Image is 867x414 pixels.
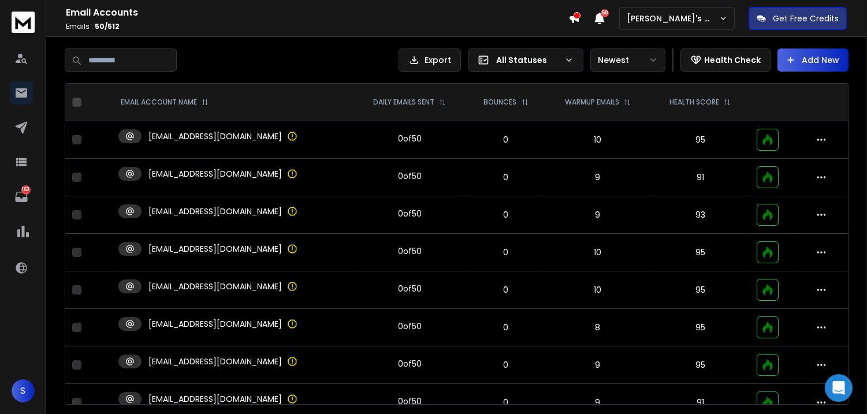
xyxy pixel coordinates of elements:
td: 9 [545,346,650,384]
button: Get Free Credits [749,7,847,30]
h1: Email Accounts [66,6,568,20]
div: 0 of 50 [398,396,422,407]
p: [EMAIL_ADDRESS][DOMAIN_NAME] [148,356,282,367]
p: [EMAIL_ADDRESS][DOMAIN_NAME] [148,168,282,180]
p: 0 [474,284,538,296]
td: 9 [545,159,650,196]
button: S [12,379,35,402]
p: Emails : [66,22,568,31]
p: [EMAIL_ADDRESS][DOMAIN_NAME] [148,318,282,330]
td: 10 [545,271,650,309]
p: Health Check [704,54,761,66]
p: WARMUP EMAILS [565,98,619,107]
td: 10 [545,121,650,159]
div: 0 of 50 [398,358,422,370]
button: Add New [777,49,849,72]
span: 50 [601,9,609,17]
button: Health Check [680,49,771,72]
p: [EMAIL_ADDRESS][DOMAIN_NAME] [148,243,282,255]
p: 0 [474,134,538,146]
div: 0 of 50 [398,170,422,182]
img: logo [12,12,35,33]
p: Get Free Credits [773,13,839,24]
p: 0 [474,171,538,183]
p: 0 [474,209,538,221]
div: 0 of 50 [398,283,422,294]
td: 91 [650,159,750,196]
p: [EMAIL_ADDRESS][DOMAIN_NAME] [148,130,282,142]
div: 0 of 50 [398,245,422,257]
button: Export [399,49,461,72]
div: 0 of 50 [398,208,422,219]
td: 95 [650,271,750,309]
div: EMAIL ACCOUNT NAME [121,98,209,107]
button: Newest [590,49,665,72]
p: 0 [474,322,538,333]
p: BOUNCES [484,98,517,107]
p: [EMAIL_ADDRESS][DOMAIN_NAME] [148,281,282,292]
td: 95 [650,346,750,384]
td: 95 [650,121,750,159]
span: 50 / 512 [95,21,120,31]
p: [EMAIL_ADDRESS][DOMAIN_NAME] [148,393,282,405]
p: DAILY EMAILS SENT [373,98,434,107]
a: 163 [10,185,33,208]
div: Open Intercom Messenger [825,374,853,402]
td: 10 [545,234,650,271]
div: 0 of 50 [398,320,422,332]
p: 0 [474,247,538,258]
td: 95 [650,234,750,271]
td: 9 [545,196,650,234]
p: 0 [474,397,538,408]
td: 8 [545,309,650,346]
p: [EMAIL_ADDRESS][DOMAIN_NAME] [148,206,282,217]
p: 0 [474,359,538,371]
p: HEALTH SCORE [669,98,719,107]
div: 0 of 50 [398,133,422,144]
p: All Statuses [496,54,560,66]
td: 95 [650,309,750,346]
p: 163 [21,185,31,195]
p: [PERSON_NAME]'s Workspace [627,13,719,24]
td: 93 [650,196,750,234]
